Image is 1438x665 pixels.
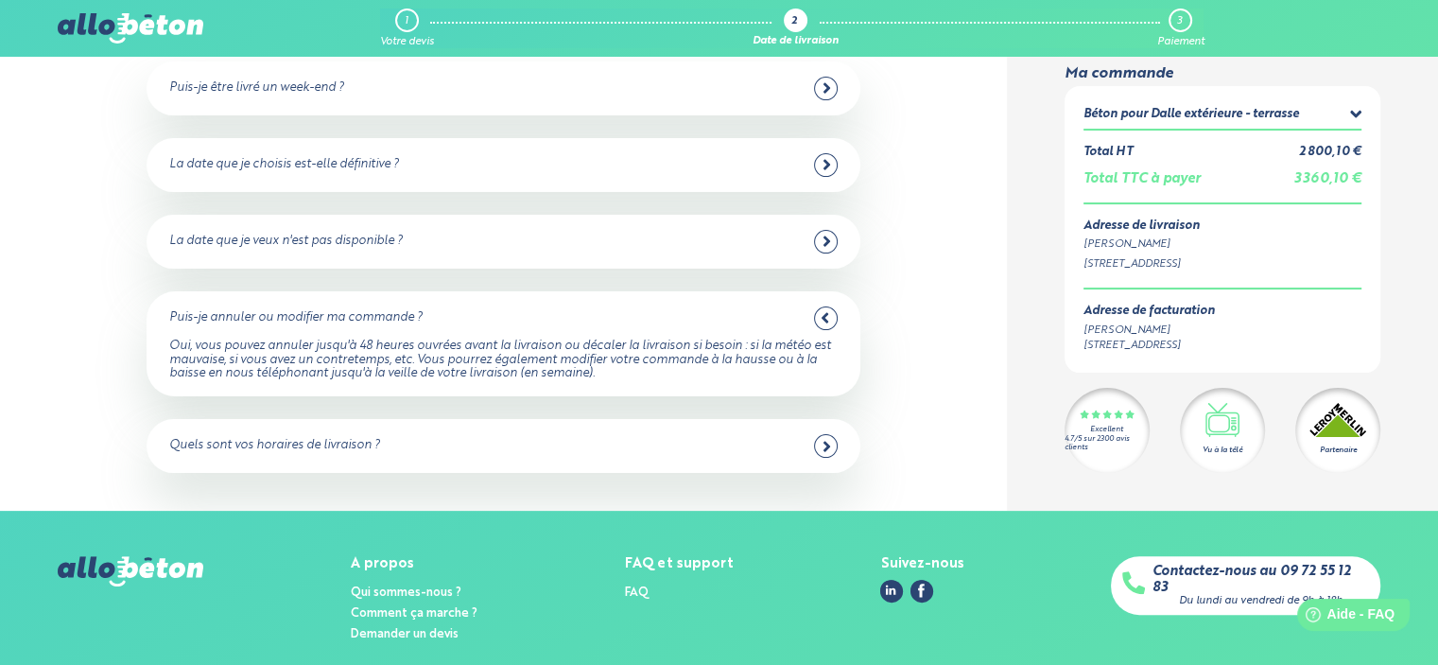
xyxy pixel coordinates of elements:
[1156,9,1204,48] a: 3 Paiement
[169,340,837,381] div: Oui, vous pouvez annuler jusqu'à 48 heures ouvrées avant la livraison ou décaler la livraison si ...
[1083,219,1362,233] div: Adresse de livraison
[625,556,734,572] div: FAQ et support
[1320,445,1357,456] div: Partenaire
[880,556,963,572] div: Suivez-nous
[380,36,434,48] div: Votre devis
[58,556,203,586] img: allobéton
[1177,15,1182,27] div: 3
[1270,591,1417,644] iframe: Help widget launcher
[753,36,839,48] div: Date de livraison
[1083,236,1362,253] div: [PERSON_NAME]
[169,235,403,249] div: La date que je veux n'est pas disponible ?
[1083,146,1133,160] div: Total HT
[351,607,477,620] a: Comment ça marche ?
[1299,146,1361,160] div: 2 800,10 €
[1294,172,1361,185] span: 3 360,10 €
[58,13,203,44] img: allobéton
[1179,595,1343,607] div: Du lundi au vendredi de 9h à 18h
[753,9,839,48] a: 2 Date de livraison
[1152,564,1369,595] a: Contactez-nous au 09 72 55 12 83
[1083,256,1362,272] div: [STREET_ADDRESS]
[1156,36,1204,48] div: Paiement
[1083,322,1215,338] div: [PERSON_NAME]
[169,311,423,325] div: Puis-je annuler ou modifier ma commande ?
[351,556,477,572] div: A propos
[1065,64,1381,81] div: Ma commande
[380,9,434,48] a: 1 Votre devis
[1065,434,1150,451] div: 4.7/5 sur 2300 avis clients
[1083,108,1299,122] div: Béton pour Dalle extérieure - terrasse
[1083,105,1362,129] summary: Béton pour Dalle extérieure - terrasse
[1083,305,1215,319] div: Adresse de facturation
[1203,445,1242,456] div: Vu à la télé
[791,16,797,28] div: 2
[1083,338,1215,354] div: [STREET_ADDRESS]
[169,81,344,96] div: Puis-je être livré un week-end ?
[169,158,399,172] div: La date que je choisis est-elle définitive ?
[351,586,461,599] a: Qui sommes-nous ?
[351,628,459,640] a: Demander un devis
[625,586,649,599] a: FAQ
[1090,426,1123,434] div: Excellent
[169,439,380,453] div: Quels sont vos horaires de livraison ?
[1083,171,1201,187] div: Total TTC à payer
[405,15,408,27] div: 1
